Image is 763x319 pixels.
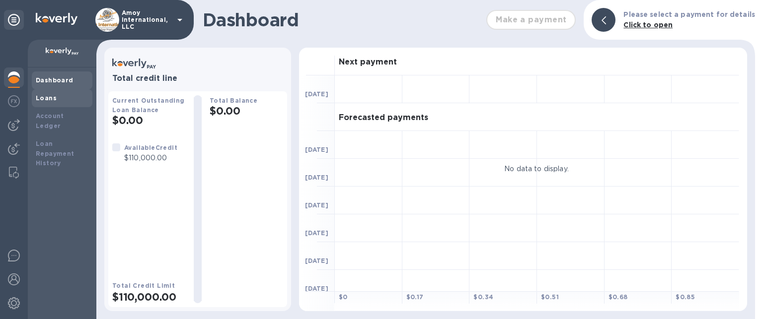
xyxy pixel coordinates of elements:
p: No data to display. [504,164,569,174]
b: Dashboard [36,76,74,84]
b: [DATE] [305,201,328,209]
h2: $0.00 [210,105,283,117]
b: [DATE] [305,174,328,181]
b: $ 0.85 [676,293,695,301]
b: [DATE] [305,257,328,264]
b: $ 0.34 [473,293,493,301]
h3: Total credit line [112,74,283,83]
b: Total Credit Limit [112,282,175,289]
b: Available Credit [124,144,177,151]
b: Please select a payment for details [623,10,755,18]
b: Current Outstanding Loan Balance [112,97,185,114]
h2: $0.00 [112,114,186,127]
h2: $110,000.00 [112,291,186,303]
b: [DATE] [305,285,328,292]
b: $ 0.68 [609,293,628,301]
p: $110,000.00 [124,153,177,163]
b: Total Balance [210,97,257,104]
b: Loan Repayment History [36,140,75,167]
b: [DATE] [305,146,328,153]
h3: Next payment [339,58,397,67]
div: Unpin categories [4,10,24,30]
img: Foreign exchange [8,95,20,107]
b: Click to open [623,21,673,29]
b: $ 0.51 [541,293,559,301]
b: $ 0.17 [406,293,424,301]
b: [DATE] [305,90,328,98]
b: [DATE] [305,229,328,237]
b: Account Ledger [36,112,64,129]
p: Amoy International, LLC [122,9,171,30]
img: Logo [36,13,77,25]
h1: Dashboard [203,9,481,30]
h3: Forecasted payments [339,113,428,123]
b: $ 0 [339,293,348,301]
b: Loans [36,94,57,102]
